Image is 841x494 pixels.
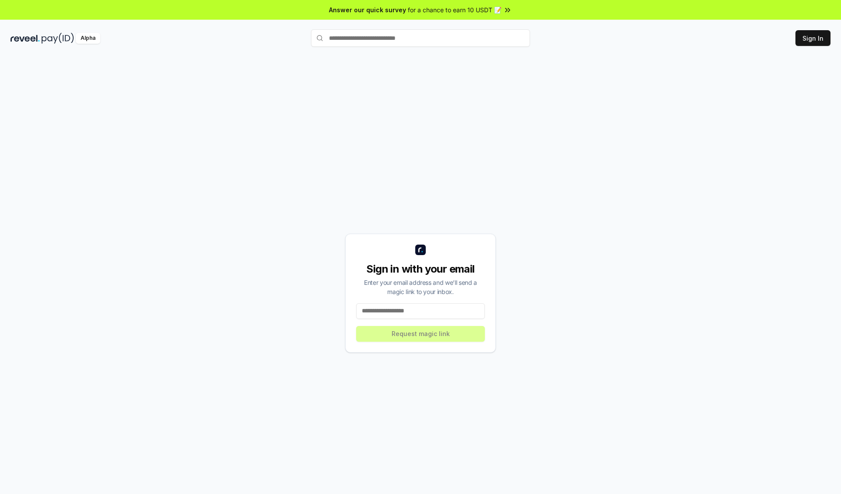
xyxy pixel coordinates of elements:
span: Answer our quick survey [329,5,406,14]
img: logo_small [415,245,426,255]
button: Sign In [795,30,830,46]
img: reveel_dark [11,33,40,44]
img: pay_id [42,33,74,44]
div: Sign in with your email [356,262,485,276]
span: for a chance to earn 10 USDT 📝 [408,5,502,14]
div: Enter your email address and we’ll send a magic link to your inbox. [356,278,485,296]
div: Alpha [76,33,100,44]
